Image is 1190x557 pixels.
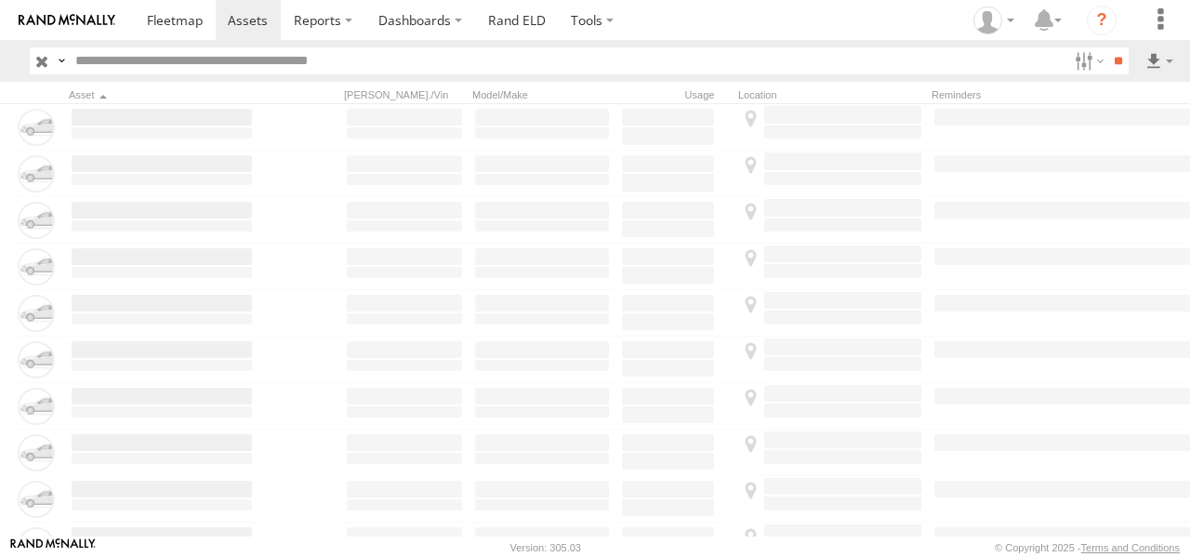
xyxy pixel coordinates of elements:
div: Version: 305.03 [510,542,581,553]
img: rand-logo.svg [19,14,115,27]
a: Terms and Conditions [1081,542,1180,553]
label: Export results as... [1144,47,1175,74]
a: Visit our Website [10,538,96,557]
div: Reminders [932,88,1071,101]
label: Search Query [54,47,69,74]
div: [PERSON_NAME]./Vin [344,88,465,101]
label: Search Filter Options [1067,47,1107,74]
div: Click to Sort [69,88,255,101]
div: Usage [619,88,731,101]
div: © Copyright 2025 - [995,542,1180,553]
div: Location [738,88,924,101]
div: Model/Make [472,88,612,101]
i: ? [1087,6,1117,35]
div: Victor Calcano Jr [967,7,1021,34]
